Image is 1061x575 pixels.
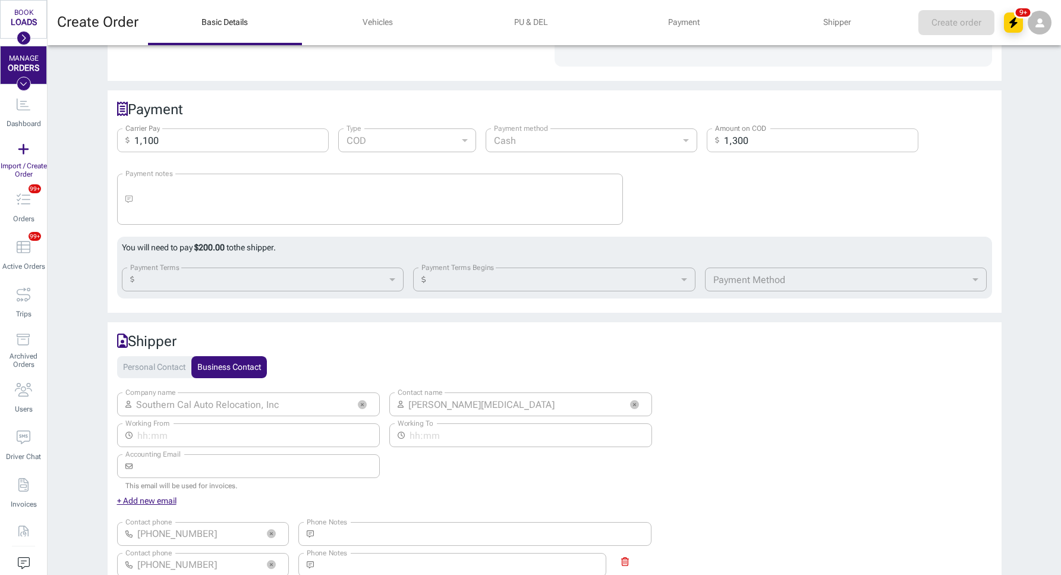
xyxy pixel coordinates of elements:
[398,418,433,428] label: Working To
[347,123,361,133] label: Type
[57,13,138,32] h5: Create Order
[7,120,41,128] span: Dashboard
[1014,7,1032,18] span: 9+
[122,241,987,253] p: You will need to pay to the shipper.
[191,356,267,379] button: Business contact
[11,17,37,27] div: LOADS
[125,482,237,490] span: This email will be used for invoices.
[125,387,176,397] label: Company name
[29,184,41,193] span: 99+
[16,310,32,318] span: Trips
[307,517,347,527] label: Phone Notes
[9,55,39,63] div: MANAGE
[6,453,41,461] span: Driver Chat
[125,418,169,428] label: Working From
[421,262,494,272] label: Payment Terms Begins
[130,262,180,272] label: Payment Terms
[15,405,33,413] span: Users
[125,449,181,459] label: Accounting Email
[8,63,39,73] div: ORDERS
[494,123,548,133] label: Payment method
[117,100,992,119] h2: Payment
[715,123,766,133] label: Amount on COD
[13,215,34,223] span: Orders
[410,423,644,447] input: Choose time
[125,168,173,178] label: Payment notes
[307,548,347,558] label: Phone Notes
[486,128,697,152] div: Cash
[194,243,225,252] strong: $ 200.00
[2,262,45,271] span: Active Orders
[14,9,33,17] div: BOOK
[125,123,160,133] label: Carrier Pay
[137,423,371,447] input: Choose time
[398,387,443,397] label: Contact name
[125,517,172,527] label: Contact phone
[11,500,37,508] span: Invoices
[117,356,191,379] button: Personal contact
[117,332,992,351] h2: Shipper
[125,548,172,558] label: Contact phone
[29,232,41,241] span: 99+
[137,522,258,546] input: (___) ___-____
[117,495,177,508] h6: + Add new email
[338,128,476,152] div: COD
